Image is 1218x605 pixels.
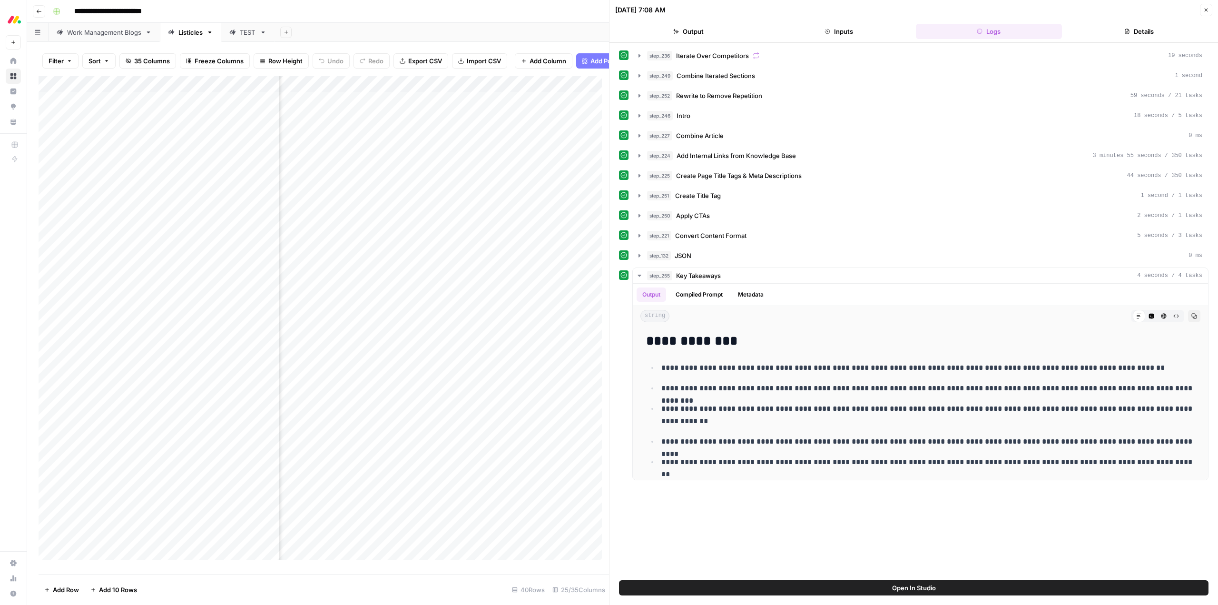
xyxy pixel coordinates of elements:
[6,8,21,31] button: Workspace: Monday.com
[393,53,448,69] button: Export CSV
[6,571,21,586] a: Usage
[1189,251,1202,260] span: 0 ms
[49,23,160,42] a: Work Management Blogs
[647,171,672,180] span: step_225
[1137,231,1202,240] span: 5 seconds / 3 tasks
[49,56,64,66] span: Filter
[615,24,762,39] button: Output
[1189,131,1202,140] span: 0 ms
[676,131,724,140] span: Combine Article
[647,91,672,100] span: step_252
[1137,271,1202,280] span: 4 seconds / 4 tasks
[1130,91,1202,100] span: 59 seconds / 21 tasks
[368,56,383,66] span: Redo
[633,48,1208,63] button: 19 seconds
[640,310,669,322] span: string
[85,582,143,597] button: Add 10 Rows
[633,248,1208,263] button: 0 ms
[615,5,666,15] div: [DATE] 7:08 AM
[619,580,1208,595] button: Open In Studio
[670,288,728,302] button: Compiled Prompt
[515,53,572,69] button: Add Column
[1127,171,1202,180] span: 44 seconds / 350 tasks
[633,68,1208,83] button: 1 second
[160,23,221,42] a: Listicles
[1140,191,1202,200] span: 1 second / 1 tasks
[1168,51,1202,60] span: 19 seconds
[1066,24,1212,39] button: Details
[6,53,21,69] a: Home
[677,151,796,160] span: Add Internal Links from Knowledge Base
[676,171,802,180] span: Create Page Title Tags & Meta Descriptions
[99,585,137,595] span: Add 10 Rows
[221,23,275,42] a: TEST
[677,111,690,120] span: Intro
[134,56,170,66] span: 35 Columns
[178,28,203,37] div: Listicles
[327,56,344,66] span: Undo
[195,56,244,66] span: Freeze Columns
[675,231,747,240] span: Convert Content Format
[82,53,116,69] button: Sort
[633,284,1208,480] div: 4 seconds / 4 tasks
[633,188,1208,203] button: 1 second / 1 tasks
[647,131,672,140] span: step_227
[647,191,671,200] span: step_251
[637,288,666,302] button: Output
[6,586,21,601] button: Help + Support
[1137,211,1202,220] span: 2 seconds / 1 tasks
[6,99,21,114] a: Opportunities
[647,51,672,60] span: step_236
[268,56,303,66] span: Row Height
[633,108,1208,123] button: 18 seconds / 5 tasks
[1175,71,1202,80] span: 1 second
[633,128,1208,143] button: 0 ms
[408,56,442,66] span: Export CSV
[42,53,79,69] button: Filter
[675,251,691,260] span: JSON
[313,53,350,69] button: Undo
[6,555,21,571] a: Settings
[530,56,566,66] span: Add Column
[766,24,912,39] button: Inputs
[6,114,21,129] a: Your Data
[67,28,141,37] div: Work Management Blogs
[892,583,936,593] span: Open In Studio
[633,88,1208,103] button: 59 seconds / 21 tasks
[676,51,749,60] span: Iterate Over Competitors
[240,28,256,37] div: TEST
[53,585,79,595] span: Add Row
[676,211,710,220] span: Apply CTAs
[1093,151,1202,160] span: 3 minutes 55 seconds / 350 tasks
[647,271,672,280] span: step_255
[633,208,1208,223] button: 2 seconds / 1 tasks
[633,268,1208,283] button: 4 seconds / 4 tasks
[549,582,609,597] div: 25/35 Columns
[254,53,309,69] button: Row Height
[647,211,672,220] span: step_250
[677,71,755,80] span: Combine Iterated Sections
[633,168,1208,183] button: 44 seconds / 350 tasks
[676,271,721,280] span: Key Takeaways
[467,56,501,66] span: Import CSV
[633,228,1208,243] button: 5 seconds / 3 tasks
[633,148,1208,163] button: 3 minutes 55 seconds / 350 tasks
[508,582,549,597] div: 40 Rows
[180,53,250,69] button: Freeze Columns
[6,69,21,84] a: Browse
[576,53,648,69] button: Add Power Agent
[1134,111,1202,120] span: 18 seconds / 5 tasks
[590,56,642,66] span: Add Power Agent
[88,56,101,66] span: Sort
[916,24,1062,39] button: Logs
[6,11,23,28] img: Monday.com Logo
[676,91,762,100] span: Rewrite to Remove Repetition
[6,84,21,99] a: Insights
[647,151,673,160] span: step_224
[647,111,673,120] span: step_246
[354,53,390,69] button: Redo
[647,71,673,80] span: step_249
[452,53,507,69] button: Import CSV
[675,191,721,200] span: Create Title Tag
[647,231,671,240] span: step_221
